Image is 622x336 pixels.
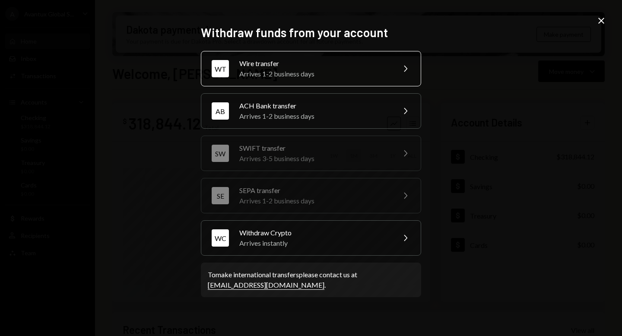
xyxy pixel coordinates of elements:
div: Arrives 1-2 business days [239,111,390,121]
div: AB [212,102,229,120]
div: Arrives 3-5 business days [239,153,390,164]
div: SWIFT transfer [239,143,390,153]
div: Arrives 1-2 business days [239,196,390,206]
div: To make international transfers please contact us at . [208,269,414,290]
div: Arrives instantly [239,238,390,248]
h2: Withdraw funds from your account [201,24,421,41]
button: SESEPA transferArrives 1-2 business days [201,178,421,213]
button: WCWithdraw CryptoArrives instantly [201,220,421,256]
button: SWSWIFT transferArrives 3-5 business days [201,136,421,171]
div: Wire transfer [239,58,390,69]
a: [EMAIL_ADDRESS][DOMAIN_NAME] [208,281,324,290]
div: SE [212,187,229,204]
div: ACH Bank transfer [239,101,390,111]
button: ABACH Bank transferArrives 1-2 business days [201,93,421,129]
div: SEPA transfer [239,185,390,196]
button: WTWire transferArrives 1-2 business days [201,51,421,86]
div: SW [212,145,229,162]
div: Arrives 1-2 business days [239,69,390,79]
div: WT [212,60,229,77]
div: WC [212,229,229,247]
div: Withdraw Crypto [239,228,390,238]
